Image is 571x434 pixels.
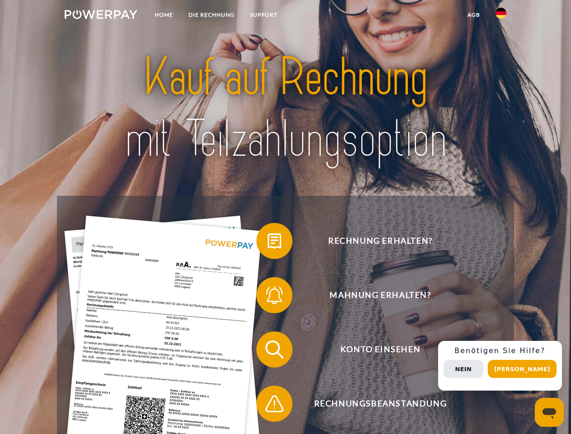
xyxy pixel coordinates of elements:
button: Rechnung erhalten? [256,223,491,259]
img: qb_bill.svg [263,230,286,252]
span: Rechnung erhalten? [269,223,491,259]
div: Schnellhilfe [438,341,562,391]
button: Rechnungsbeanstandung [256,386,491,422]
button: Nein [444,360,483,378]
img: logo-powerpay-white.svg [65,10,137,19]
span: Konto einsehen [269,331,491,368]
img: qb_bell.svg [263,284,286,307]
img: qb_warning.svg [263,392,286,415]
a: Home [147,7,181,23]
button: Mahnung erhalten? [256,277,491,313]
span: Rechnungsbeanstandung [269,386,491,422]
a: DIE RECHNUNG [181,7,242,23]
a: SUPPORT [242,7,285,23]
img: title-powerpay_de.svg [86,43,485,173]
img: de [495,8,506,19]
h3: Benötigen Sie Hilfe? [444,346,557,355]
button: [PERSON_NAME] [488,360,557,378]
img: qb_search.svg [263,338,286,361]
a: agb [460,7,488,23]
span: Mahnung erhalten? [269,277,491,313]
button: Konto einsehen [256,331,491,368]
iframe: Schaltfläche zum Öffnen des Messaging-Fensters [535,398,564,427]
